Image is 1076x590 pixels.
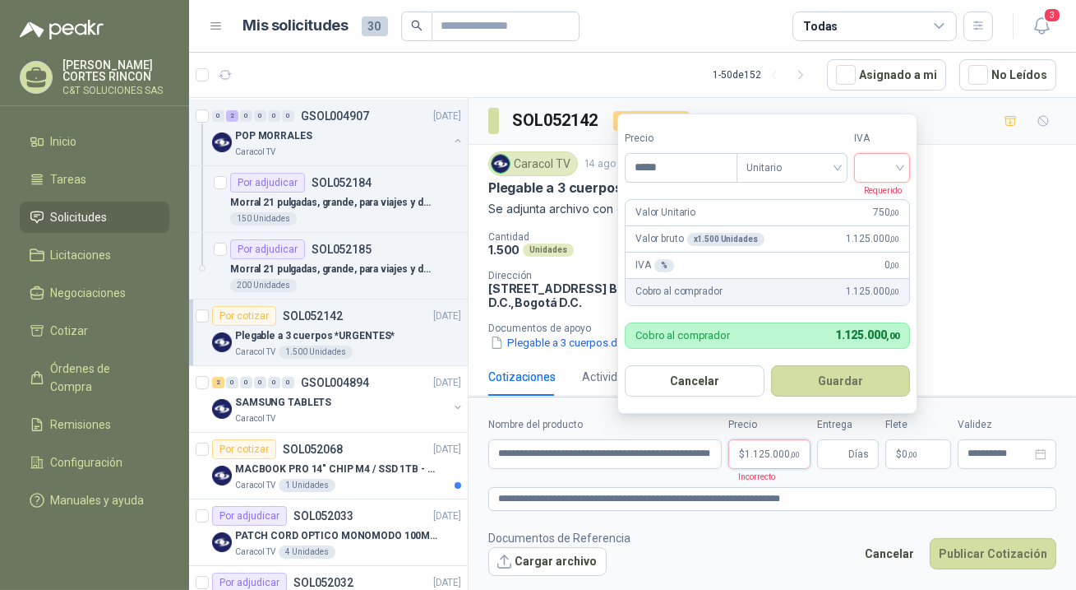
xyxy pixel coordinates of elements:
[433,509,461,524] p: [DATE]
[51,208,108,226] span: Solicitudes
[240,377,252,388] div: 0
[212,306,276,326] div: Por cotizar
[746,156,838,180] span: Unitario
[51,246,112,264] span: Licitaciones
[51,170,87,188] span: Tareas
[488,529,630,547] p: Documentos de Referencia
[488,368,556,386] div: Cotizaciones
[827,59,946,91] button: Asignado a mi
[488,417,722,433] label: Nombre del producto
[279,346,353,359] div: 1.500 Unidades
[488,334,637,351] button: Plegable a 3 cuerpos.docx
[803,17,838,35] div: Todas
[930,538,1056,569] button: Publicar Cotización
[51,132,77,151] span: Inicio
[301,110,369,122] p: GSOL004907
[433,442,461,458] p: [DATE]
[488,151,578,176] div: Caracol TV
[958,417,1056,433] label: Validez
[254,377,266,388] div: 0
[488,231,687,243] p: Cantidad
[20,164,169,195] a: Tareas
[268,377,280,388] div: 0
[230,279,297,292] div: 200 Unidades
[212,377,224,388] div: 2
[728,417,810,433] label: Precio
[885,439,951,469] p: $ 0,00
[293,510,353,522] p: SOL052033
[235,479,275,492] p: Caracol TV
[212,399,232,419] img: Company Logo
[902,449,917,459] span: 0
[20,126,169,157] a: Inicio
[20,447,169,478] a: Configuración
[51,416,112,434] span: Remisiones
[254,110,266,122] div: 0
[890,208,900,217] span: ,00
[230,239,305,259] div: Por adjudicar
[488,243,520,257] p: 1.500
[235,128,312,144] p: POP MORRALES
[687,233,764,246] div: x 1.500 Unidades
[283,444,343,455] p: SOL052068
[235,528,440,544] p: PATCH CORD OPTICO MONOMODO 100MTS
[189,433,468,499] a: Por cotizarSOL052068[DATE] Company LogoMACBOOK PRO 14" CHIP M4 / SSD 1TB - 24 GB RAMCaracol TV1 U...
[846,231,899,247] span: 1.125.000
[20,315,169,346] a: Cotizar
[488,281,653,309] p: [STREET_ADDRESS] Bogotá D.C. , Bogotá D.C.
[488,200,1056,218] p: Se adjunta archivo con especificaciones
[433,309,461,324] p: [DATE]
[848,440,869,468] span: Días
[243,14,349,38] h1: Mis solicitudes
[835,328,899,341] span: 1.125.000
[20,409,169,440] a: Remisiones
[635,284,722,300] p: Cobro al comprador
[20,202,169,233] a: Solicitudes
[728,469,775,484] p: Incorrecto
[887,331,900,341] span: ,00
[240,110,252,122] div: 0
[856,538,923,569] button: Cancelar
[488,323,1069,334] p: Documentos de apoyo
[854,131,910,146] label: IVA
[189,499,468,566] a: Por adjudicarSOL052033[DATE] Company LogoPATCH CORD OPTICO MONOMODO 100MTSCaracol TV4 Unidades
[20,277,169,309] a: Negociaciones
[635,205,695,221] p: Valor Unitario
[885,417,951,433] label: Flete
[625,365,764,397] button: Cancelar
[907,450,917,459] span: ,00
[312,177,372,188] p: SOL052184
[488,179,710,197] p: Plegable a 3 cuerpos *URGENTES*
[20,20,104,39] img: Logo peakr
[279,479,335,492] div: 1 Unidades
[51,491,145,509] span: Manuales y ayuda
[51,284,127,302] span: Negociaciones
[212,332,232,352] img: Company Logo
[654,259,674,272] div: %
[189,300,468,366] a: Por cotizarSOL052142[DATE] Company LogoPlegable a 3 cuerpos *URGENTES*Caracol TV1.500 Unidades
[890,235,900,244] span: ,00
[212,373,464,425] a: 2 0 0 0 0 0 GSOL004894[DATE] Company LogoSAMSUNG TABLETSCaracol TV
[268,110,280,122] div: 0
[282,377,294,388] div: 0
[846,284,899,300] span: 1.125.000
[512,108,600,133] h3: SOL052142
[189,166,468,233] a: Por adjudicarSOL052184Morral 21 pulgadas, grande, para viajes y deportes, Negro -Para fecha de en...
[492,155,510,173] img: Company Logo
[873,205,899,221] span: 750
[745,449,800,459] span: 1.125.000
[635,258,673,273] p: IVA
[212,466,232,485] img: Company Logo
[728,439,810,469] p: $1.125.000,00
[51,360,154,396] span: Órdenes de Compra
[411,20,423,31] span: search
[433,109,461,124] p: [DATE]
[362,16,388,36] span: 30
[890,287,900,296] span: ,00
[51,453,123,472] span: Configuración
[226,377,238,388] div: 0
[20,239,169,271] a: Licitaciones
[817,417,879,433] label: Entrega
[884,258,899,273] span: 0
[1043,7,1061,23] span: 3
